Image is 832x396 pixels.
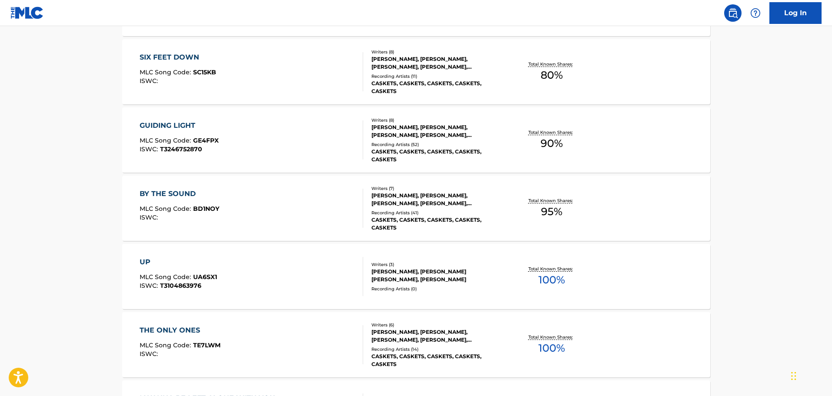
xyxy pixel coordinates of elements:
[140,273,193,281] span: MLC Song Code :
[140,120,219,131] div: GUIDING LIGHT
[140,341,193,349] span: MLC Song Code :
[750,8,761,18] img: help
[140,282,160,290] span: ISWC :
[193,205,219,213] span: BD1NOY
[122,244,710,309] a: UPMLC Song Code:UA6SX1ISWC:T3104863976Writers (3)[PERSON_NAME], [PERSON_NAME] [PERSON_NAME], [PER...
[371,268,503,283] div: [PERSON_NAME], [PERSON_NAME] [PERSON_NAME], [PERSON_NAME]
[528,129,575,136] p: Total Known Shares:
[789,354,832,396] iframe: Chat Widget
[371,80,503,95] div: CASKETS, CASKETS, CASKETS, CASKETS, CASKETS
[140,325,221,336] div: THE ONLY ONES
[371,353,503,368] div: CASKETS, CASKETS, CASKETS, CASKETS, CASKETS
[371,55,503,71] div: [PERSON_NAME], [PERSON_NAME], [PERSON_NAME], [PERSON_NAME], [PERSON_NAME], [PERSON_NAME], [PERSON...
[371,192,503,207] div: [PERSON_NAME], [PERSON_NAME], [PERSON_NAME], [PERSON_NAME], [PERSON_NAME], [PERSON_NAME], [PERSON...
[160,282,201,290] span: T3104863976
[371,216,503,232] div: CASKETS, CASKETS, CASKETS, CASKETS, CASKETS
[371,73,503,80] div: Recording Artists ( 11 )
[122,39,710,104] a: SIX FEET DOWNMLC Song Code:SC15KBISWC:Writers (8)[PERSON_NAME], [PERSON_NAME], [PERSON_NAME], [PE...
[538,340,565,356] span: 100 %
[140,189,219,199] div: BY THE SOUND
[140,136,193,144] span: MLC Song Code :
[747,4,764,22] div: Help
[140,52,216,63] div: SIX FEET DOWN
[140,257,217,267] div: UP
[140,68,193,76] span: MLC Song Code :
[541,67,563,83] span: 80 %
[371,210,503,216] div: Recording Artists ( 41 )
[528,61,575,67] p: Total Known Shares:
[140,350,160,358] span: ISWC :
[371,123,503,139] div: [PERSON_NAME], [PERSON_NAME], [PERSON_NAME], [PERSON_NAME], [PERSON_NAME], [PERSON_NAME], [PERSON...
[140,205,193,213] span: MLC Song Code :
[122,176,710,241] a: BY THE SOUNDMLC Song Code:BD1NOYISWC:Writers (7)[PERSON_NAME], [PERSON_NAME], [PERSON_NAME], [PER...
[769,2,822,24] a: Log In
[193,68,216,76] span: SC15KB
[724,4,742,22] a: Public Search
[371,148,503,163] div: CASKETS, CASKETS, CASKETS, CASKETS, CASKETS
[371,185,503,192] div: Writers ( 7 )
[140,145,160,153] span: ISWC :
[541,204,562,220] span: 95 %
[193,136,219,144] span: GE4FPX
[528,334,575,340] p: Total Known Shares:
[371,286,503,292] div: Recording Artists ( 0 )
[728,8,738,18] img: search
[371,322,503,328] div: Writers ( 6 )
[371,346,503,353] div: Recording Artists ( 14 )
[371,261,503,268] div: Writers ( 3 )
[371,328,503,344] div: [PERSON_NAME], [PERSON_NAME], [PERSON_NAME], [PERSON_NAME], [PERSON_NAME], [PERSON_NAME]
[122,107,710,173] a: GUIDING LIGHTMLC Song Code:GE4FPXISWC:T3246752870Writers (8)[PERSON_NAME], [PERSON_NAME], [PERSON...
[371,117,503,123] div: Writers ( 8 )
[538,272,565,288] span: 100 %
[528,197,575,204] p: Total Known Shares:
[160,145,202,153] span: T3246752870
[10,7,44,19] img: MLC Logo
[122,312,710,377] a: THE ONLY ONESMLC Song Code:TE7LWMISWC:Writers (6)[PERSON_NAME], [PERSON_NAME], [PERSON_NAME], [PE...
[791,363,796,389] div: Drag
[193,273,217,281] span: UA6SX1
[541,136,563,151] span: 90 %
[371,49,503,55] div: Writers ( 8 )
[140,77,160,85] span: ISWC :
[193,341,221,349] span: TE7LWM
[140,213,160,221] span: ISWC :
[528,266,575,272] p: Total Known Shares:
[371,141,503,148] div: Recording Artists ( 52 )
